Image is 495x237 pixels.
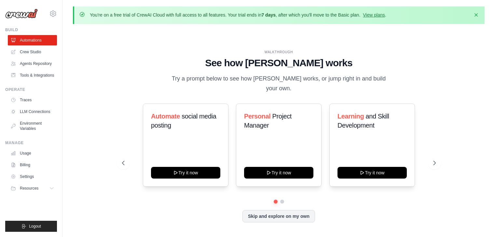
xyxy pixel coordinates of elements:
a: View plans [363,12,385,18]
button: Try it now [244,167,313,179]
span: Automate [151,113,180,120]
button: Try it now [151,167,220,179]
span: and Skill Development [337,113,389,129]
a: Usage [8,148,57,158]
span: Resources [20,186,38,191]
div: Manage [5,140,57,145]
h1: See how [PERSON_NAME] works [122,57,436,69]
a: Settings [8,171,57,182]
a: Tools & Integrations [8,70,57,81]
a: Traces [8,95,57,105]
button: Logout [5,221,57,232]
div: Operate [5,87,57,92]
span: social media posting [151,113,216,129]
p: Try a prompt below to see how [PERSON_NAME] works, or jump right in and build your own. [170,74,388,93]
span: Logout [29,224,41,229]
button: Try it now [337,167,407,179]
a: Crew Studio [8,47,57,57]
img: Logo [5,9,38,19]
span: Project Manager [244,113,292,129]
a: Environment Variables [8,118,57,134]
div: Build [5,27,57,32]
div: WALKTHROUGH [122,50,436,55]
button: Skip and explore on my own [242,210,315,222]
a: Billing [8,160,57,170]
p: You're on a free trial of CrewAI Cloud with full access to all features. Your trial ends in , aft... [90,12,386,18]
span: Personal [244,113,270,120]
a: Automations [8,35,57,45]
a: LLM Connections [8,106,57,117]
strong: 7 days [261,12,276,18]
a: Agents Repository [8,58,57,69]
button: Resources [8,183,57,193]
span: Learning [337,113,364,120]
